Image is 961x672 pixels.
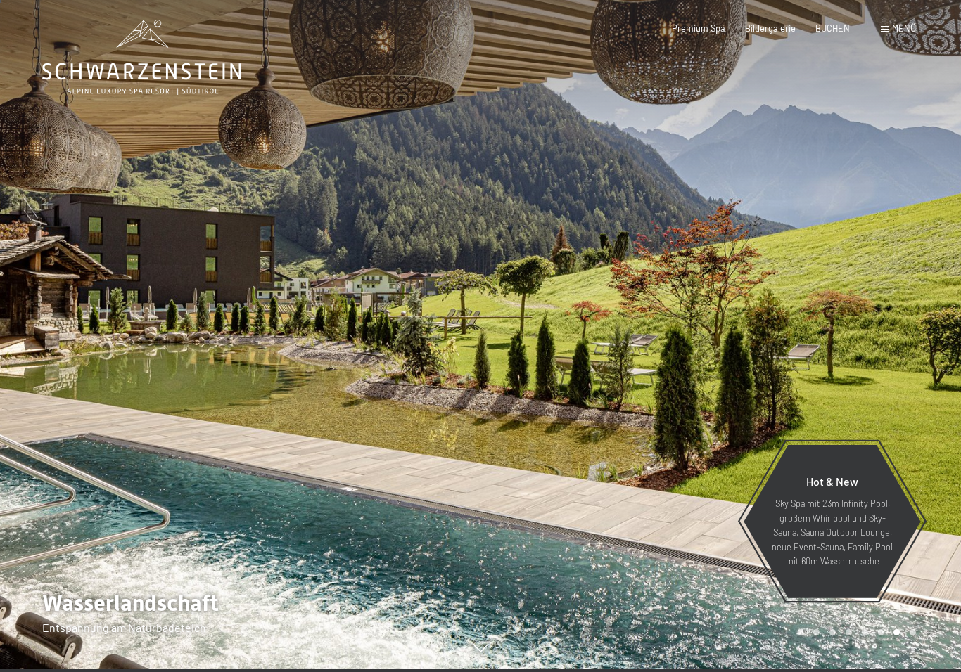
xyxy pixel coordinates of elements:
span: Hot & New [806,474,858,488]
div: Carousel Page 4 [846,629,852,635]
div: Carousel Page 7 (Current Slide) [893,629,900,635]
a: BUCHEN [815,22,850,34]
div: Carousel Page 6 [878,629,884,635]
div: Carousel Page 1 [798,629,804,635]
div: Carousel Page 5 [862,629,868,635]
div: Carousel Pagination [793,629,916,635]
span: Menü [892,22,916,34]
a: Bildergalerie [745,22,796,34]
a: Premium Spa [672,22,725,34]
a: Hot & New Sky Spa mit 23m Infinity Pool, großem Whirlpool und Sky-Sauna, Sauna Outdoor Lounge, ne... [743,444,922,599]
div: Carousel Page 2 [813,629,820,635]
div: Carousel Page 3 [829,629,836,635]
div: Carousel Page 8 [910,629,916,635]
p: Sky Spa mit 23m Infinity Pool, großem Whirlpool und Sky-Sauna, Sauna Outdoor Lounge, neue Event-S... [771,496,893,568]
